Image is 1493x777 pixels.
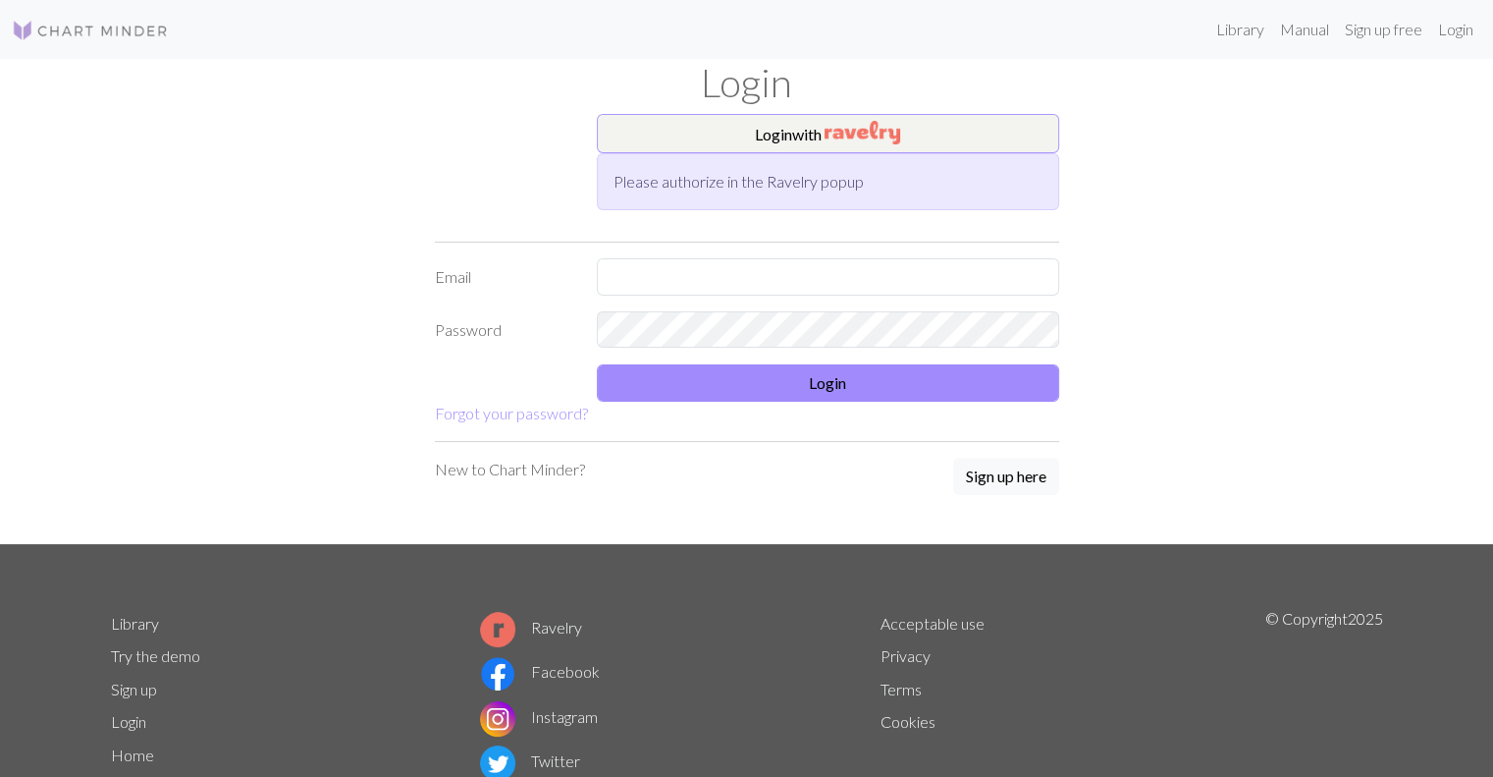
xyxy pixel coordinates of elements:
a: Forgot your password? [435,404,588,422]
h1: Login [99,59,1395,106]
a: Home [111,746,154,764]
button: Sign up here [953,458,1059,495]
a: Sign up free [1337,10,1430,49]
a: Privacy [880,646,931,665]
label: Password [423,311,585,349]
button: Login [597,364,1059,402]
p: New to Chart Minder? [435,458,585,481]
label: Email [423,258,585,296]
a: Library [1208,10,1272,49]
a: Twitter [480,751,580,770]
a: Sign up here [953,458,1059,497]
a: Login [1430,10,1481,49]
div: Please authorize in the Ravelry popup [597,153,1059,210]
img: Ravelry logo [480,612,515,647]
a: Cookies [880,712,935,731]
a: Terms [880,680,922,698]
a: Sign up [111,680,157,698]
img: Ravelry [825,121,900,144]
a: Facebook [480,662,600,681]
a: Instagram [480,707,598,726]
img: Instagram logo [480,701,515,737]
a: Acceptable use [880,614,985,633]
a: Try the demo [111,646,200,665]
button: Loginwith [597,114,1059,153]
a: Library [111,614,159,633]
a: Login [111,712,146,731]
a: Manual [1272,10,1337,49]
img: Facebook logo [480,656,515,692]
a: Ravelry [480,618,582,637]
img: Logo [12,19,169,42]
